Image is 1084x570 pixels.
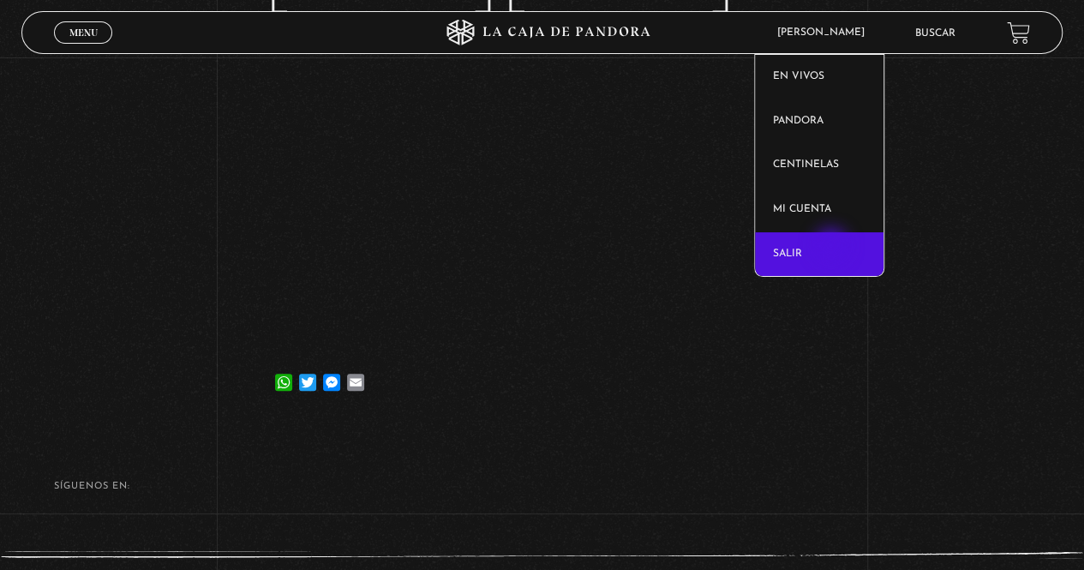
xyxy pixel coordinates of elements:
a: En vivos [755,55,883,99]
a: Mi cuenta [755,188,883,232]
a: Buscar [915,28,955,39]
a: Twitter [296,357,320,391]
a: View your shopping cart [1007,21,1030,45]
span: Cerrar [63,42,104,54]
a: Centinelas [755,143,883,188]
a: Salir [755,232,883,277]
a: Pandora [755,99,883,144]
a: Email [344,357,368,391]
span: [PERSON_NAME] [769,27,882,38]
h4: SÍguenos en: [54,482,1030,491]
a: WhatsApp [272,357,296,391]
span: Menu [69,27,98,38]
a: Messenger [320,357,344,391]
